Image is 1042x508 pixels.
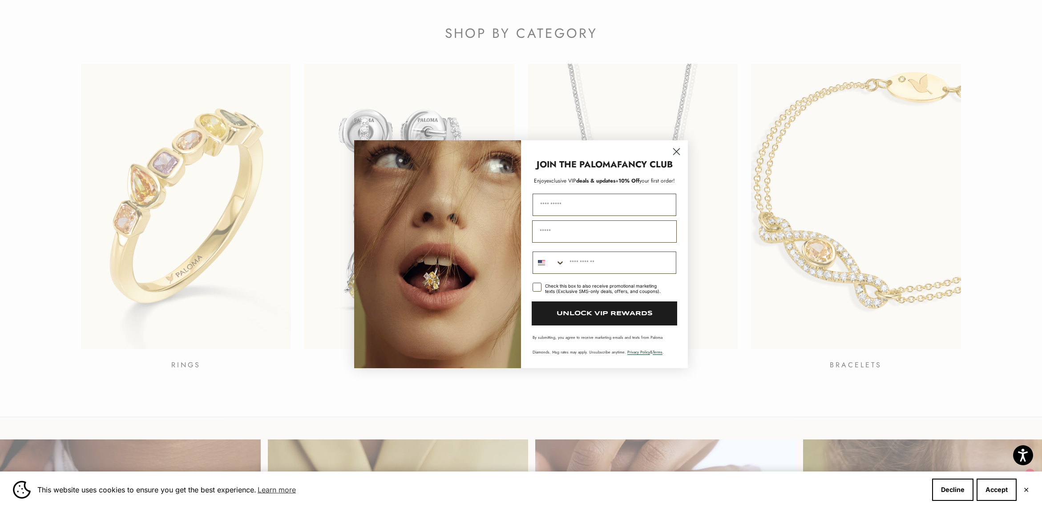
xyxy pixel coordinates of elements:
[532,220,677,243] input: Email
[37,483,925,496] span: This website uses cookies to ensure you get the best experience.
[256,483,297,496] a: Learn more
[617,158,673,171] strong: FANCY CLUB
[533,334,676,355] p: By submitting, you agree to receive marketing emails and texts from Paloma Diamonds. Msg rates ma...
[565,252,676,273] input: Phone Number
[546,177,576,185] span: exclusive VIP
[545,283,666,294] div: Check this box to also receive promotional marketing texts (Exclusive SMS-only deals, offers, and...
[977,479,1017,501] button: Accept
[618,177,639,185] span: 10% Off
[932,479,973,501] button: Decline
[537,158,617,171] strong: JOIN THE PALOMA
[669,144,684,159] button: Close dialog
[533,194,676,216] input: First Name
[533,252,565,273] button: Search Countries
[532,301,677,325] button: UNLOCK VIP REWARDS
[653,349,662,355] a: Terms
[627,349,664,355] span: & .
[534,177,546,185] span: Enjoy
[538,259,545,266] img: United States
[1023,487,1029,492] button: Close
[13,481,31,499] img: Cookie banner
[546,177,615,185] span: deals & updates
[354,140,521,368] img: Loading...
[627,349,650,355] a: Privacy Policy
[615,177,675,185] span: + your first order!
